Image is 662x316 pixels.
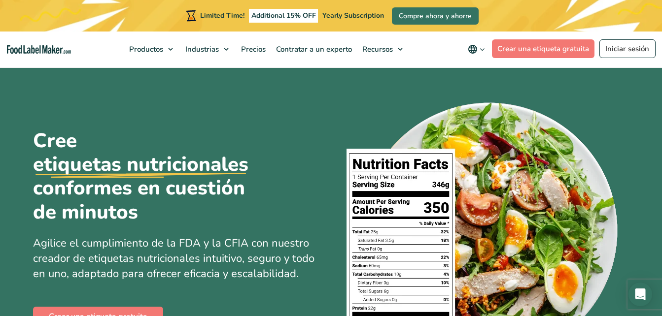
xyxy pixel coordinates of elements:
span: Additional 15% OFF [249,9,318,23]
a: Productos [124,32,178,67]
span: Limited Time! [200,11,244,20]
h1: Cree conformes en cuestión de minutos [33,129,270,224]
span: Contratar a un experto [273,44,353,54]
a: Crear una etiqueta gratuita [492,39,595,58]
u: etiquetas nutricionales [33,153,248,176]
a: Recursos [357,32,408,67]
span: Industrias [182,44,220,54]
span: Recursos [359,44,394,54]
a: Industrias [180,32,234,67]
span: Agilice el cumplimiento de la FDA y la CFIA con nuestro creador de etiquetas nutricionales intuit... [33,236,314,281]
a: Iniciar sesión [599,39,656,58]
span: Yearly Subscription [322,11,384,20]
span: Precios [238,44,267,54]
a: Precios [236,32,269,67]
a: Compre ahora y ahorre [392,7,479,25]
div: Open Intercom Messenger [628,283,652,306]
a: Contratar a un experto [271,32,355,67]
span: Productos [126,44,164,54]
